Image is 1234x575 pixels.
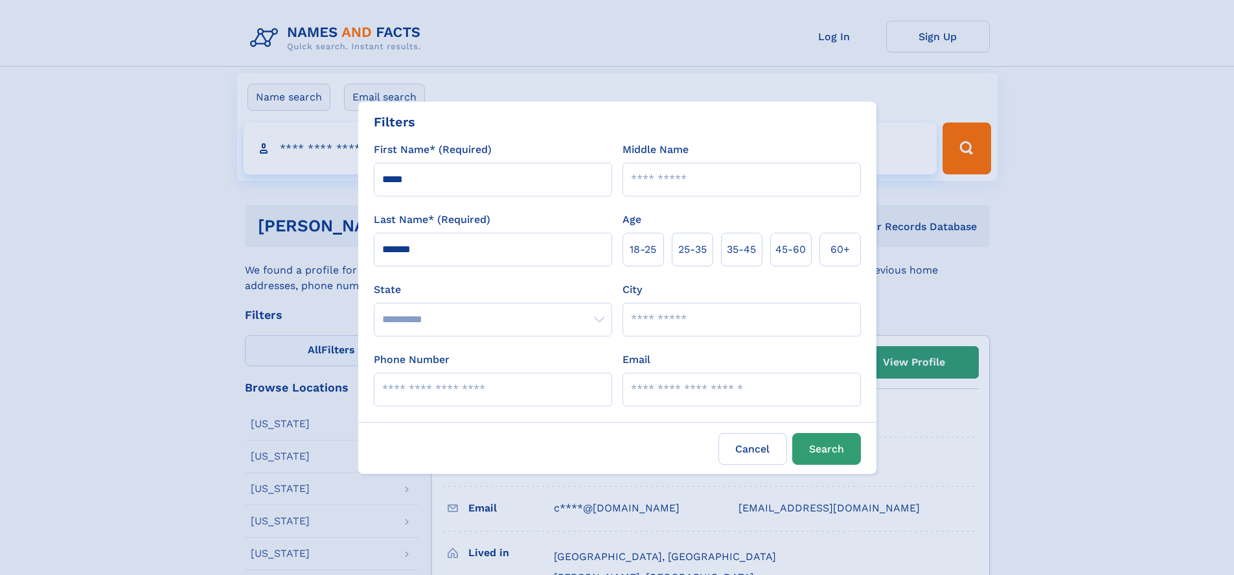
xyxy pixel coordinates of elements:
[792,433,861,465] button: Search
[374,212,490,228] label: Last Name* (Required)
[374,282,612,298] label: State
[623,352,650,368] label: Email
[374,142,492,158] label: First Name* (Required)
[678,242,707,257] span: 25‑35
[630,242,656,257] span: 18‑25
[727,242,756,257] span: 35‑45
[718,433,787,465] label: Cancel
[623,212,641,228] label: Age
[775,242,806,257] span: 45‑60
[374,112,415,132] div: Filters
[830,242,850,257] span: 60+
[623,142,689,158] label: Middle Name
[623,282,642,298] label: City
[374,352,450,368] label: Phone Number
